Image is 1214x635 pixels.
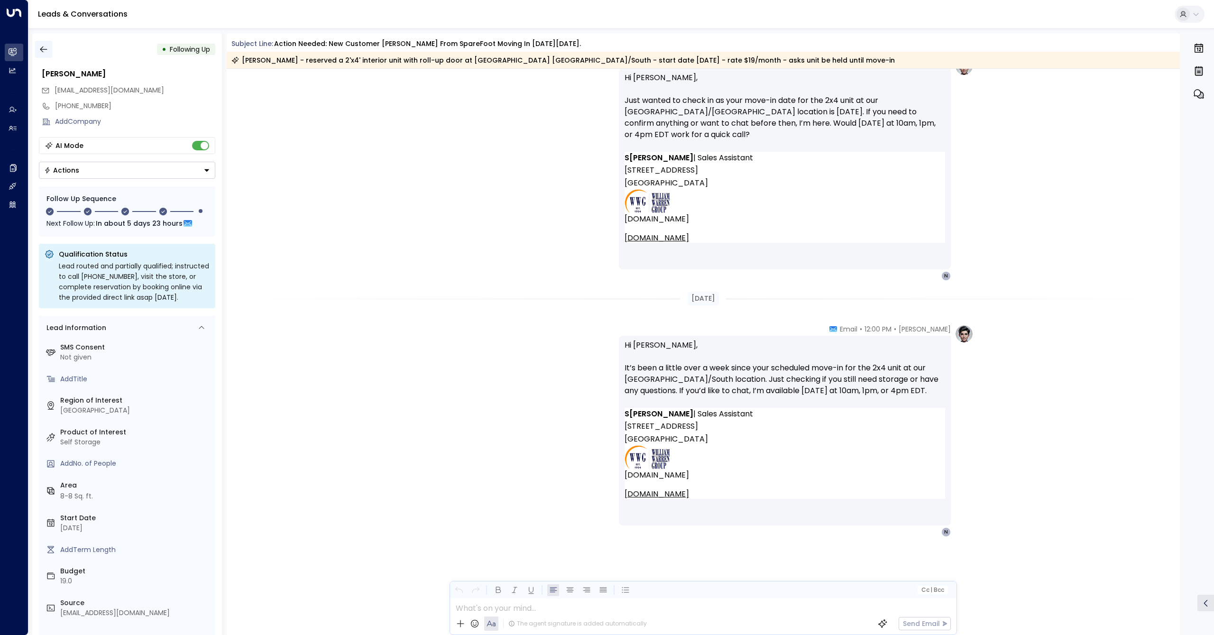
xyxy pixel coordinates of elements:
span: • [894,324,896,334]
label: Product of Interest [60,427,212,437]
p: Hi [PERSON_NAME], It’s been a little over a week since your scheduled move-in for the 2x4 unit at... [625,340,945,408]
span: | Sales Assistant [693,408,753,420]
div: [PERSON_NAME] [42,68,215,80]
button: Cc|Bcc [917,586,947,595]
div: [GEOGRAPHIC_DATA] [60,405,212,415]
span: Email [840,324,857,334]
div: Lead Information [43,323,106,333]
div: Self Storage [60,437,212,447]
span: Cc Bcc [921,587,944,593]
div: [DATE] [688,292,719,305]
div: Button group with a nested menu [39,162,215,179]
span: In about 5 days 23 hours [96,218,183,229]
div: Action Needed: New Customer [PERSON_NAME] From SpareFoot Moving In [DATE][DATE]. [274,39,581,49]
div: N [941,271,951,281]
div: • [162,41,166,58]
div: The agent signature is added automatically [508,619,647,628]
button: Actions [39,162,215,179]
a: [DOMAIN_NAME] [625,233,689,242]
span: Subject Line: [231,39,273,48]
strong: [PERSON_NAME] [629,152,693,163]
div: AI Mode [55,141,83,150]
label: SMS Consent [60,342,212,352]
span: | [930,587,932,593]
strong: S [625,152,629,163]
div: 19.0 [60,576,212,586]
a: [DOMAIN_NAME] [625,489,689,498]
p: Hi [PERSON_NAME], Just wanted to check in as your move-in date for the 2x4 unit at our [GEOGRAPHI... [625,72,945,152]
span: colettey52@gmail.com [55,85,164,95]
div: Actions [44,166,79,175]
span: [PERSON_NAME] [899,324,951,334]
label: Source [60,598,212,608]
label: Budget [60,566,212,576]
div: [PHONE_NUMBER] [55,101,215,111]
span: Following Up [170,45,210,54]
span: | Sales Assistant [693,152,753,164]
div: Not given [60,352,212,362]
div: Follow Up Sequence [46,194,208,204]
button: Undo [453,584,465,596]
span: [STREET_ADDRESS] [625,420,698,433]
div: [PERSON_NAME] - reserved a 2'x4' interior unit with roll-up door at [GEOGRAPHIC_DATA] [GEOGRAPHIC... [231,55,895,65]
a: Leads & Conversations [38,9,128,19]
label: Area [60,480,212,490]
div: Next Follow Up: [46,218,208,229]
strong: S [625,408,629,419]
span: [GEOGRAPHIC_DATA] [625,433,708,445]
a: [DOMAIN_NAME] [625,470,689,479]
span: • [860,324,862,334]
img: profile-logo.png [955,324,974,343]
div: AddTerm Length [60,545,212,555]
label: Region of Interest [60,396,212,405]
span: [GEOGRAPHIC_DATA] [625,177,708,189]
button: Redo [469,584,481,596]
div: [EMAIL_ADDRESS][DOMAIN_NAME] [60,608,212,618]
span: [STREET_ADDRESS] [625,164,698,176]
p: Qualification Status [59,249,210,259]
div: 8-8 Sq. ft. [60,491,93,501]
div: Lead routed and partially qualified; instructed to call [PHONE_NUMBER], visit the store, or compl... [59,261,210,303]
a: [DOMAIN_NAME] [625,214,689,223]
div: AddTitle [60,374,212,384]
span: [EMAIL_ADDRESS][DOMAIN_NAME] [55,85,164,95]
div: AddCompany [55,117,215,127]
div: N [941,527,951,537]
strong: [PERSON_NAME] [629,408,693,419]
div: AddNo. of People [60,459,212,469]
label: Start Date [60,513,212,523]
div: [DATE] [60,523,212,533]
span: 12:00 PM [865,324,892,334]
